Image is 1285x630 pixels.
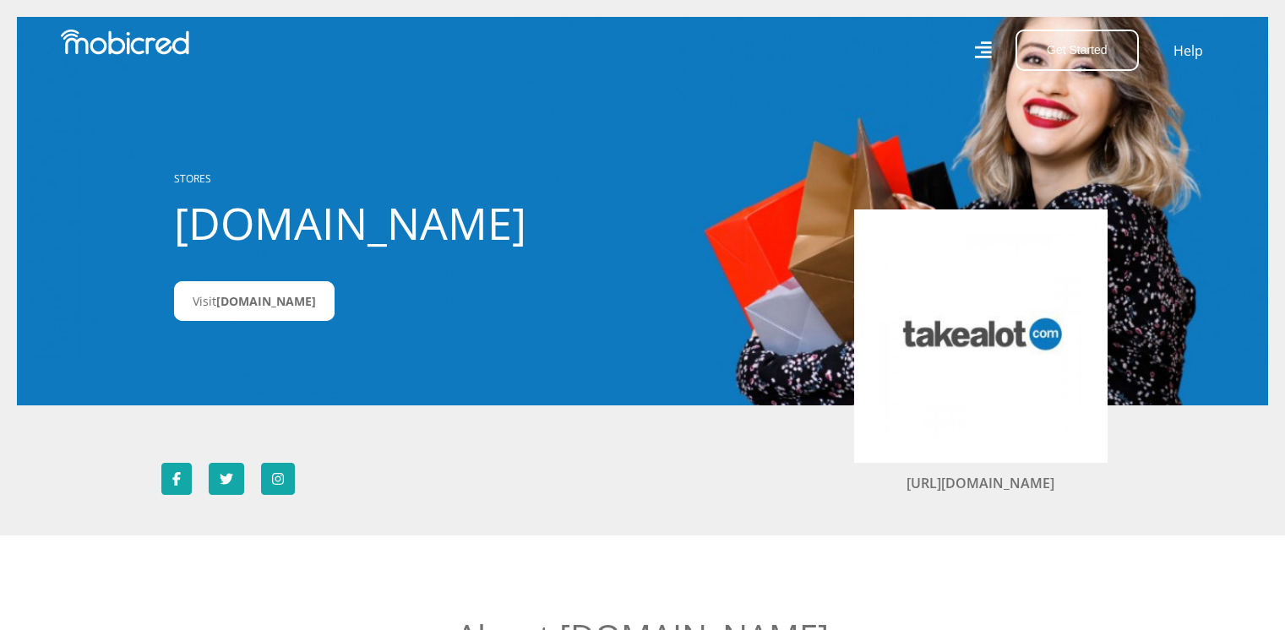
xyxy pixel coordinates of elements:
a: Help [1173,40,1204,62]
img: Mobicred [61,30,189,55]
img: Takealot.credit [879,235,1082,437]
a: Follow Takealot.credit on Facebook [161,463,192,495]
a: [URL][DOMAIN_NAME] [907,474,1054,492]
span: [DOMAIN_NAME] [216,293,316,309]
a: Follow Takealot.credit on Twitter [209,463,244,495]
a: Visit[DOMAIN_NAME] [174,281,335,321]
button: Get Started [1015,30,1139,71]
a: STORES [174,171,211,186]
a: Follow Takealot.credit on Instagram [261,463,295,495]
h1: [DOMAIN_NAME] [174,197,550,249]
